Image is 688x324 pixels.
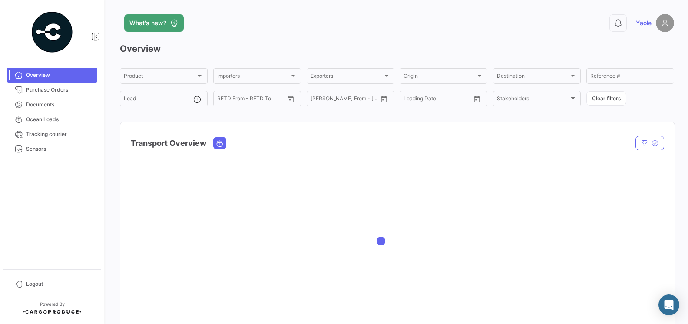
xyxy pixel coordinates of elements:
span: Stakeholders [497,97,569,103]
h3: Overview [120,43,674,55]
button: Clear filters [586,91,626,106]
button: Open calendar [377,93,390,106]
span: Purchase Orders [26,86,94,94]
span: Yaole [636,19,652,27]
span: Logout [26,280,94,288]
span: Product [124,74,196,80]
input: From [217,97,229,103]
div: Abrir Intercom Messenger [658,294,679,315]
button: Open calendar [284,93,297,106]
span: Exporters [311,74,383,80]
a: Overview [7,68,97,83]
span: Importers [217,74,289,80]
img: placeholder-user.png [656,14,674,32]
a: Tracking courier [7,127,97,142]
a: Documents [7,97,97,112]
button: What's new? [124,14,184,32]
span: Documents [26,101,94,109]
span: Tracking courier [26,130,94,138]
a: Purchase Orders [7,83,97,97]
button: Open calendar [470,93,483,106]
input: From [404,97,416,103]
span: Origin [404,74,476,80]
span: Ocean Loads [26,116,94,123]
a: Ocean Loads [7,112,97,127]
span: Destination [497,74,569,80]
a: Sensors [7,142,97,156]
button: Ocean [214,138,226,149]
span: What's new? [129,19,166,27]
span: Sensors [26,145,94,153]
h4: Transport Overview [131,137,206,149]
input: To [235,97,267,103]
img: powered-by.png [30,10,74,54]
input: From [311,97,323,103]
span: Overview [26,71,94,79]
input: To [422,97,453,103]
input: To [329,97,361,103]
